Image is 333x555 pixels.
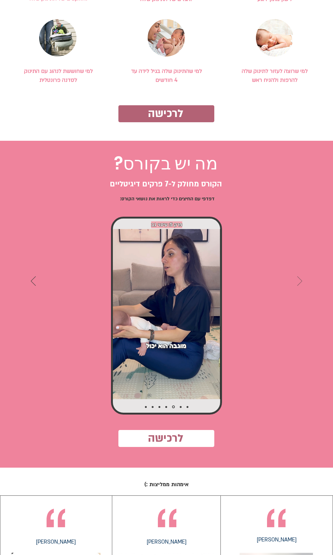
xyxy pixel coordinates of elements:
span: [PERSON_NAME] [257,536,297,543]
img: Sleeping Baby [256,19,293,56]
span: למי שרוצה לעזור לתינוק שלה להרפות ולהניח ראש [242,68,308,84]
img: Newborn [148,19,185,56]
a: פרק 3 [158,406,160,408]
span: הקורס מחולק ל-7 פרקים דיגיטליים [110,179,222,189]
span: דפדפי עם החיצים כדי לראות את נושאי הקורס: [120,195,215,202]
a: לרכישה [118,105,214,122]
nav: שקופיות [142,406,191,408]
a: פרק 6 [180,406,182,408]
a: פרק 7 [187,406,188,408]
span: [PERSON_NAME] [36,538,76,545]
a: פרק 4 [165,406,167,408]
a: פרק 5 [172,406,175,408]
span: למי שחוששת לנהוג עם התינוק לסדנה פרונטלית [24,68,93,84]
span: אימהות ממליצות :) [144,481,189,488]
img: baby car seats [39,19,76,56]
span: פרק 5: עיסוי גב [151,221,182,228]
span: לרכישה [148,105,183,123]
span: לרכישה [148,429,183,448]
span: למי שהתינוק שלה בגיל לידה עד 4 חודשים [131,68,202,84]
button: הקודם [31,276,36,287]
a: לרכישה [118,430,214,447]
a: פרק 1 [145,406,147,408]
span: [PERSON_NAME] [146,538,187,545]
span: מה יש בקורס? [114,151,218,176]
a: פרק 2 [152,406,154,408]
img: תיאור הקורס פרק 5-גב.png [113,229,220,399]
button: הבא [297,276,302,287]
